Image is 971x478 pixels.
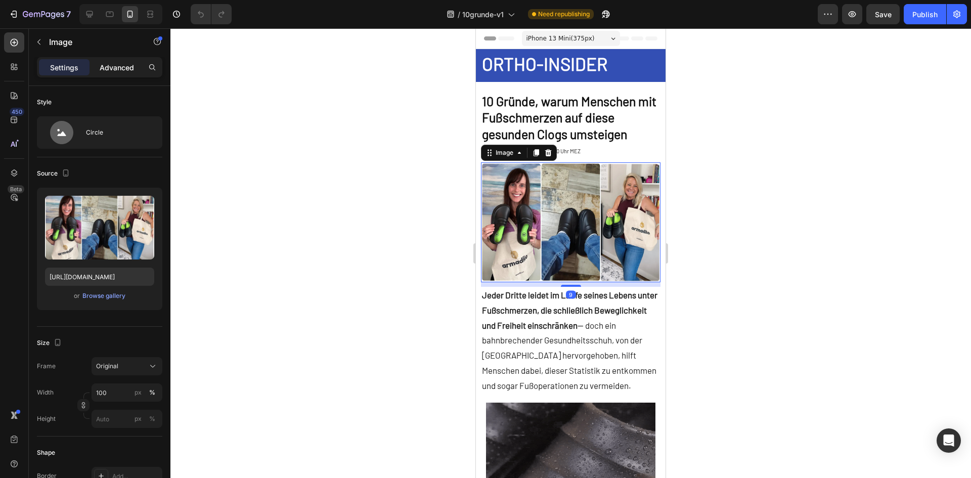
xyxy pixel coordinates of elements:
[458,9,460,20] span: /
[132,413,144,425] button: %
[135,414,142,423] div: px
[86,121,148,144] div: Circle
[937,428,961,453] div: Open Intercom Messenger
[462,9,504,20] span: 10grunde-v1
[92,357,162,375] button: Original
[132,386,144,399] button: %
[96,362,118,371] span: Original
[146,386,158,399] button: px
[10,108,24,116] div: 450
[4,4,75,24] button: 7
[45,196,154,259] img: preview-image
[146,413,158,425] button: px
[149,388,155,397] div: %
[904,4,946,24] button: Publish
[45,268,154,286] input: https://example.com/image.jpg
[37,167,72,181] div: Source
[191,4,232,24] div: Undo/Redo
[135,388,142,397] div: px
[875,10,892,19] span: Save
[149,414,155,423] div: %
[74,290,80,302] span: or
[100,62,134,73] p: Advanced
[37,336,64,350] div: Size
[82,291,125,300] div: Browse gallery
[37,414,56,423] label: Height
[92,410,162,428] input: px%
[37,448,55,457] div: Shape
[912,9,938,20] div: Publish
[82,291,126,301] button: Browse gallery
[92,383,162,402] input: px%
[8,185,24,193] div: Beta
[37,98,52,107] div: Style
[37,388,54,397] label: Width
[866,4,900,24] button: Save
[50,62,78,73] p: Settings
[538,10,590,19] span: Need republishing
[476,28,666,478] iframe: Design area
[49,36,135,48] p: Image
[66,8,71,20] p: 7
[37,362,56,371] label: Frame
